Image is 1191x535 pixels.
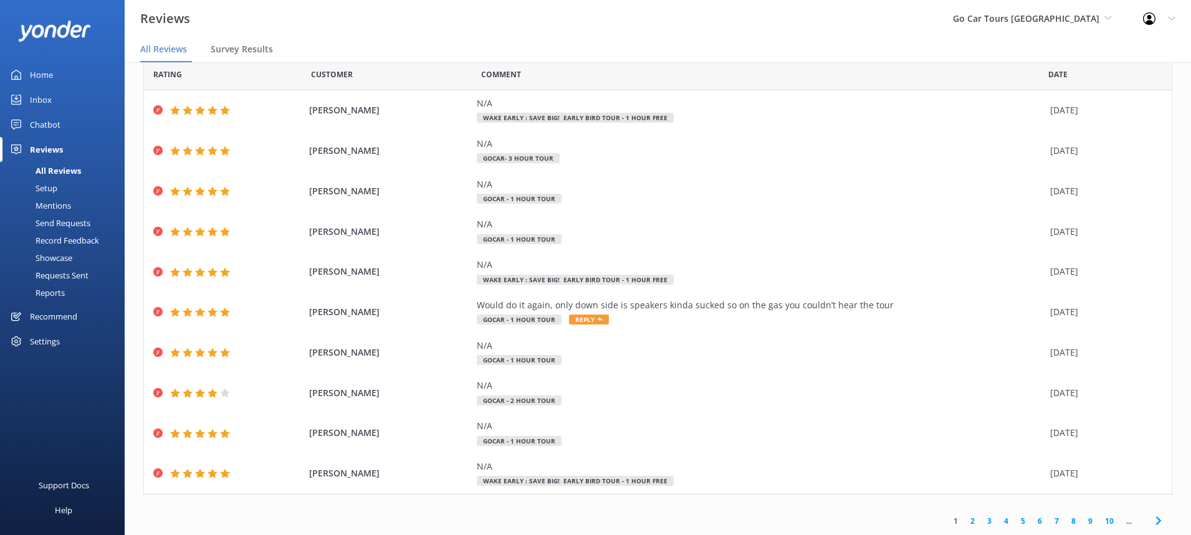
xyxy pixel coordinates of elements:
div: N/A [477,379,1044,392]
span: [PERSON_NAME] [309,426,471,440]
div: Showcase [7,249,72,267]
span: GoCar- 3 Hour Tour [477,153,560,163]
span: Wake Early : Save Big! Early Bird Tour - 1 Hour Free [477,275,674,285]
div: N/A [477,460,1044,473]
a: 8 [1065,515,1082,527]
a: 5 [1015,515,1031,527]
span: Date [1048,69,1068,80]
div: Send Requests [7,214,90,232]
span: [PERSON_NAME] [309,386,471,400]
span: Reply [569,315,609,324]
div: N/A [477,178,1044,191]
div: Support Docs [39,473,89,498]
a: 9 [1082,515,1099,527]
div: Inbox [30,87,52,112]
span: GoCar - 2 Hour Tour [477,395,562,405]
span: [PERSON_NAME] [309,265,471,278]
div: Home [30,62,53,87]
div: Mentions [7,197,71,214]
div: Recommend [30,304,77,329]
div: Chatbot [30,112,60,137]
span: [PERSON_NAME] [309,305,471,319]
div: Requests Sent [7,267,88,284]
a: Showcase [7,249,125,267]
div: Settings [30,329,60,354]
div: Reviews [30,137,63,162]
span: Question [481,69,521,80]
span: Go Car Tours [GEOGRAPHIC_DATA] [953,12,1099,24]
div: [DATE] [1050,466,1156,480]
h3: Reviews [140,9,190,29]
div: Setup [7,179,57,197]
a: 4 [998,515,1015,527]
span: ... [1120,515,1138,527]
span: All Reviews [140,43,187,55]
div: N/A [477,258,1044,272]
div: [DATE] [1050,144,1156,158]
a: 6 [1031,515,1048,527]
span: Date [311,69,353,80]
a: 1 [947,515,964,527]
a: Reports [7,284,125,301]
a: 3 [981,515,998,527]
div: N/A [477,217,1044,231]
span: Wake Early : Save Big! Early Bird Tour - 1 Hour Free [477,113,674,123]
div: N/A [477,97,1044,110]
span: GoCar - 1 Hour Tour [477,355,562,365]
span: Date [153,69,182,80]
div: [DATE] [1050,386,1156,400]
div: Record Feedback [7,232,99,249]
div: All Reviews [7,162,81,179]
div: [DATE] [1050,184,1156,198]
a: Mentions [7,197,125,214]
a: Record Feedback [7,232,125,249]
a: Send Requests [7,214,125,232]
img: yonder-white-logo.png [19,21,90,41]
span: [PERSON_NAME] [309,346,471,359]
a: 2 [964,515,981,527]
span: GoCar - 1 Hour Tour [477,234,562,244]
div: [DATE] [1050,346,1156,359]
div: [DATE] [1050,265,1156,278]
a: All Reviews [7,162,125,179]
div: Help [55,498,72,523]
div: [DATE] [1050,426,1156,440]
a: Setup [7,179,125,197]
a: 10 [1099,515,1120,527]
div: N/A [477,137,1044,151]
span: [PERSON_NAME] [309,225,471,239]
div: [DATE] [1050,305,1156,319]
a: Requests Sent [7,267,125,284]
div: N/A [477,419,1044,433]
span: GoCar - 1 Hour Tour [477,194,562,204]
div: Would do it again, only down side is speakers kinda sucked so on the gas you couldn’t hear the tour [477,298,1044,312]
div: [DATE] [1050,103,1156,117]
span: Survey Results [211,43,273,55]
span: [PERSON_NAME] [309,466,471,480]
span: Wake Early : Save Big! Early Bird Tour - 1 Hour Free [477,476,674,486]
a: 7 [1048,515,1065,527]
span: GoCar - 1 Hour Tour [477,436,562,446]
span: GoCar - 1 Hour Tour [477,315,562,324]
span: [PERSON_NAME] [309,144,471,158]
div: Reports [7,284,65,301]
span: [PERSON_NAME] [309,103,471,117]
div: N/A [477,339,1044,353]
div: [DATE] [1050,225,1156,239]
span: [PERSON_NAME] [309,184,471,198]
